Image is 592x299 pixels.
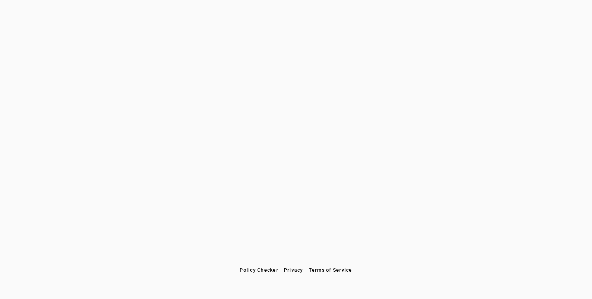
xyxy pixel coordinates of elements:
button: Terms of Service [306,264,355,276]
span: Privacy [284,267,303,273]
span: Terms of Service [309,267,352,273]
button: Policy Checker [237,264,281,276]
button: Privacy [281,264,306,276]
span: Policy Checker [240,267,278,273]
